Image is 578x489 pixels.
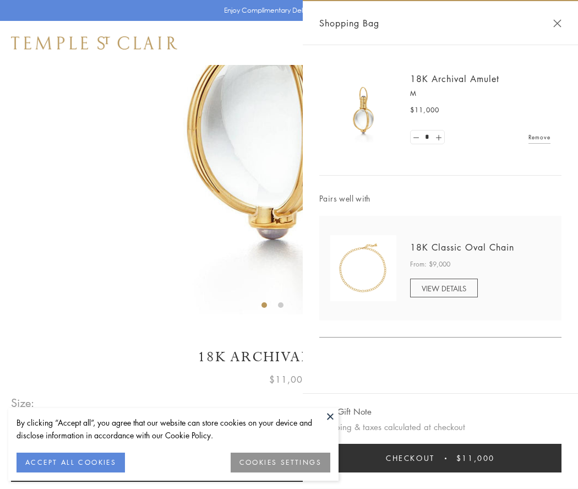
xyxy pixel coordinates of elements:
[224,5,349,16] p: Enjoy Complimentary Delivery & Returns
[319,420,561,434] p: Shipping & taxes calculated at checkout
[410,105,439,116] span: $11,000
[410,73,499,85] a: 18K Archival Amulet
[11,36,177,50] img: Temple St. Clair
[386,452,435,464] span: Checkout
[410,279,478,297] a: VIEW DETAILS
[433,131,444,144] a: Set quantity to 2
[410,88,550,99] p: M
[553,19,561,28] button: Close Shopping Bag
[422,283,466,294] span: VIEW DETAILS
[319,192,561,205] span: Pairs well with
[11,347,567,367] h1: 18K Archival Amulet
[319,405,372,419] button: Add Gift Note
[330,235,396,301] img: N88865-OV18
[17,453,125,472] button: ACCEPT ALL COOKIES
[231,453,330,472] button: COOKIES SETTINGS
[269,372,309,387] span: $11,000
[411,131,422,144] a: Set quantity to 0
[17,416,330,442] div: By clicking “Accept all”, you agree that our website can store cookies on your device and disclos...
[330,77,396,143] img: 18K Archival Amulet
[410,241,514,253] a: 18K Classic Oval Chain
[456,452,495,464] span: $11,000
[319,16,379,30] span: Shopping Bag
[319,444,561,472] button: Checkout $11,000
[410,259,450,270] span: From: $9,000
[11,394,35,412] span: Size:
[528,131,550,143] a: Remove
